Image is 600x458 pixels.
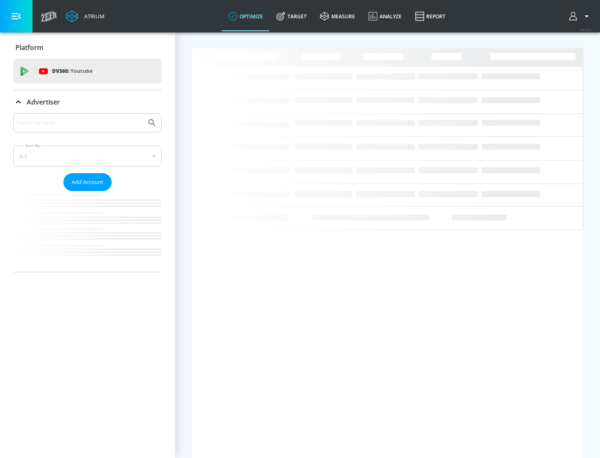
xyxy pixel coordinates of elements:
nav: list of Advertiser [13,191,162,272]
span: v 4.24.0 [580,27,592,32]
span: Add Account [72,177,103,187]
p: Advertiser [27,97,60,107]
a: measure [313,1,362,31]
div: Advertiser [13,90,162,114]
p: DV360: [52,67,92,76]
a: Target [270,1,313,31]
div: Atrium [81,12,105,20]
a: Report [408,1,452,31]
a: optimize [222,1,270,31]
input: Search by name [17,117,143,128]
a: Atrium [66,10,105,22]
div: DV360: Youtube [13,59,162,84]
div: Platform [13,36,162,59]
div: Advertiser [13,113,162,272]
label: Sort By [24,143,42,148]
button: Add Account [63,173,112,191]
a: Analyze [362,1,408,31]
p: Youtube [70,67,92,75]
p: Platform [15,43,43,52]
div: A-Z [13,146,162,167]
